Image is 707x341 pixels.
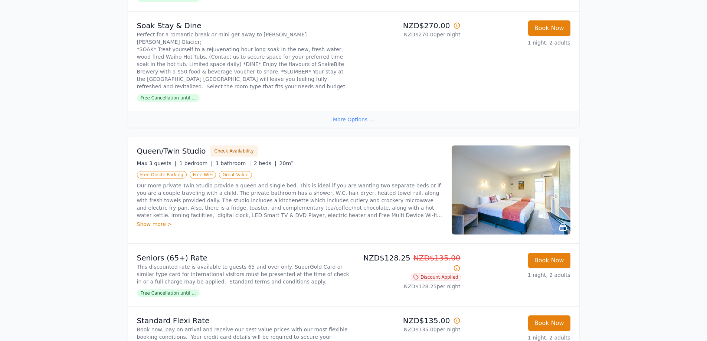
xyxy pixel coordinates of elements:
p: 1 night, 2 adults [467,271,570,279]
p: NZD$128.25 [357,253,461,273]
p: This discounted rate is available to guests 65 and over only. SuperGold Card or similar type card... [137,263,351,285]
button: Book Now [528,20,570,36]
span: Discount Applied [411,273,461,281]
p: NZD$128.25 per night [357,283,461,290]
button: Book Now [528,253,570,268]
span: 1 bathroom | [216,160,251,166]
span: Great Value [219,171,252,178]
p: NZD$270.00 [357,20,461,31]
h3: Queen/Twin Studio [137,146,206,156]
span: Free WiFi [190,171,216,178]
p: Soak Stay & Dine [137,20,351,31]
p: Standard Flexi Rate [137,315,351,326]
p: 1 night, 2 adults [467,39,570,46]
div: Show more > [137,220,443,228]
span: 20m² [279,160,293,166]
p: NZD$135.00 [357,315,461,326]
button: Check Availability [210,145,258,157]
span: 1 bedroom | [179,160,213,166]
span: 2 beds | [254,160,276,166]
p: Our more private Twin Studio provide a queen and single bed. This is ideal if you are wanting two... [137,182,443,219]
button: Book Now [528,315,570,331]
span: Max 3 guests | [137,160,177,166]
span: NZD$135.00 [413,253,461,262]
p: Perfect for a romantic break or mini get away to [PERSON_NAME] [PERSON_NAME] Glacier; *SOAK* Trea... [137,31,351,90]
p: NZD$270.00 per night [357,31,461,38]
div: More Options ... [128,111,579,128]
p: Seniors (65+) Rate [137,253,351,263]
p: NZD$135.00 per night [357,326,461,333]
span: Free Cancellation until ... [137,94,200,102]
span: Free Onsite Parking [137,171,187,178]
span: Free Cancellation until ... [137,289,200,297]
